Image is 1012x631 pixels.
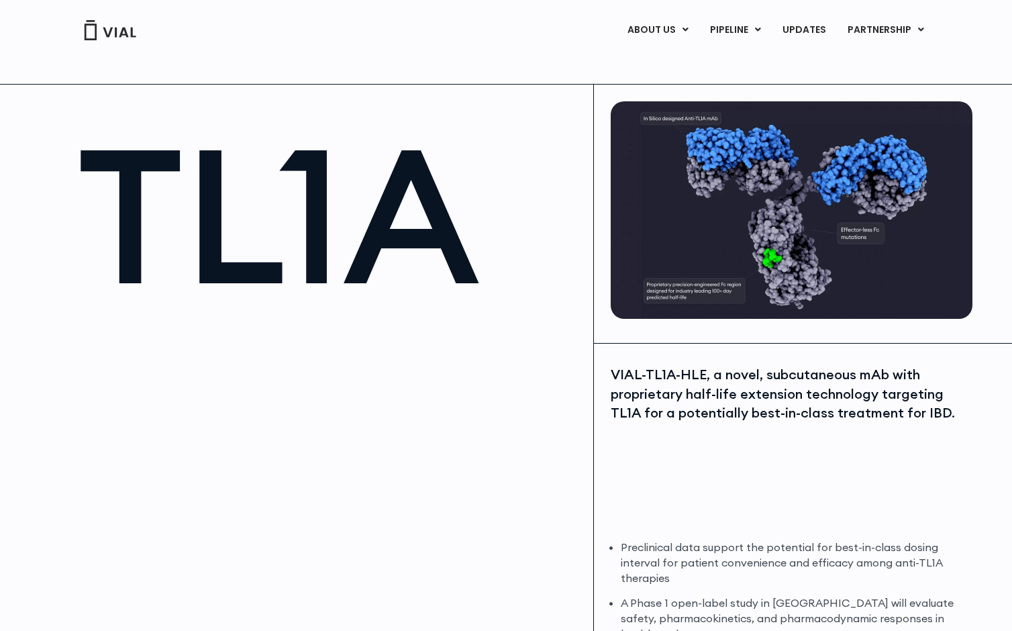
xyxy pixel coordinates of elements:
[77,122,580,309] h1: TL1A
[83,20,137,40] img: Vial Logo
[837,19,935,42] a: PARTNERSHIPMenu Toggle
[611,101,972,319] img: TL1A antibody diagram.
[611,365,969,423] div: VIAL-TL1A-HLE, a novel, subcutaneous mAb with proprietary half-life extension technology targetin...
[699,19,771,42] a: PIPELINEMenu Toggle
[772,19,836,42] a: UPDATES
[617,19,699,42] a: ABOUT USMenu Toggle
[621,540,969,586] li: Preclinical data support the potential for best-in-class dosing interval for patient convenience ...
